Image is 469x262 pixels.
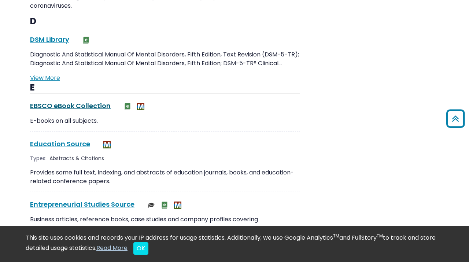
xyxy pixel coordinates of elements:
[26,233,443,255] div: This site uses cookies and records your IP address for usage statistics. Additionally, we use Goo...
[174,202,181,209] img: MeL (Michigan electronic Library)
[96,244,128,252] a: Read More
[133,242,148,255] button: Close
[30,50,300,68] p: Diagnostic And Statistical Manual Of Mental Disorders, Fifth Edition, Text Revision (DSM-5-TR); D...
[444,112,467,125] a: Back to Top
[30,139,90,148] a: Education Source
[124,103,131,110] img: e-Book
[82,37,90,44] img: e-Book
[333,233,339,239] sup: TM
[377,233,383,239] sup: TM
[103,141,111,148] img: MeL (Michigan electronic Library)
[30,215,300,233] p: Business articles, reference books, case studies and company profiles covering entrepreneurship a...
[137,103,144,110] img: MeL (Michigan electronic Library)
[30,200,134,209] a: Entrepreneurial Studies Source
[30,74,60,82] a: View More
[30,155,47,162] span: Types:
[30,101,111,110] a: EBSCO eBook Collection
[30,117,300,125] p: E-books on all subjects.
[161,202,168,209] img: e-Book
[30,168,300,186] p: Provides some full text, indexing, and abstracts of education journals, books, and education-rela...
[30,82,300,93] h3: E
[148,202,155,209] img: Scholarly or Peer Reviewed
[30,16,300,27] h3: D
[30,35,69,44] a: DSM Library
[49,155,106,162] div: Abstracts & Citations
